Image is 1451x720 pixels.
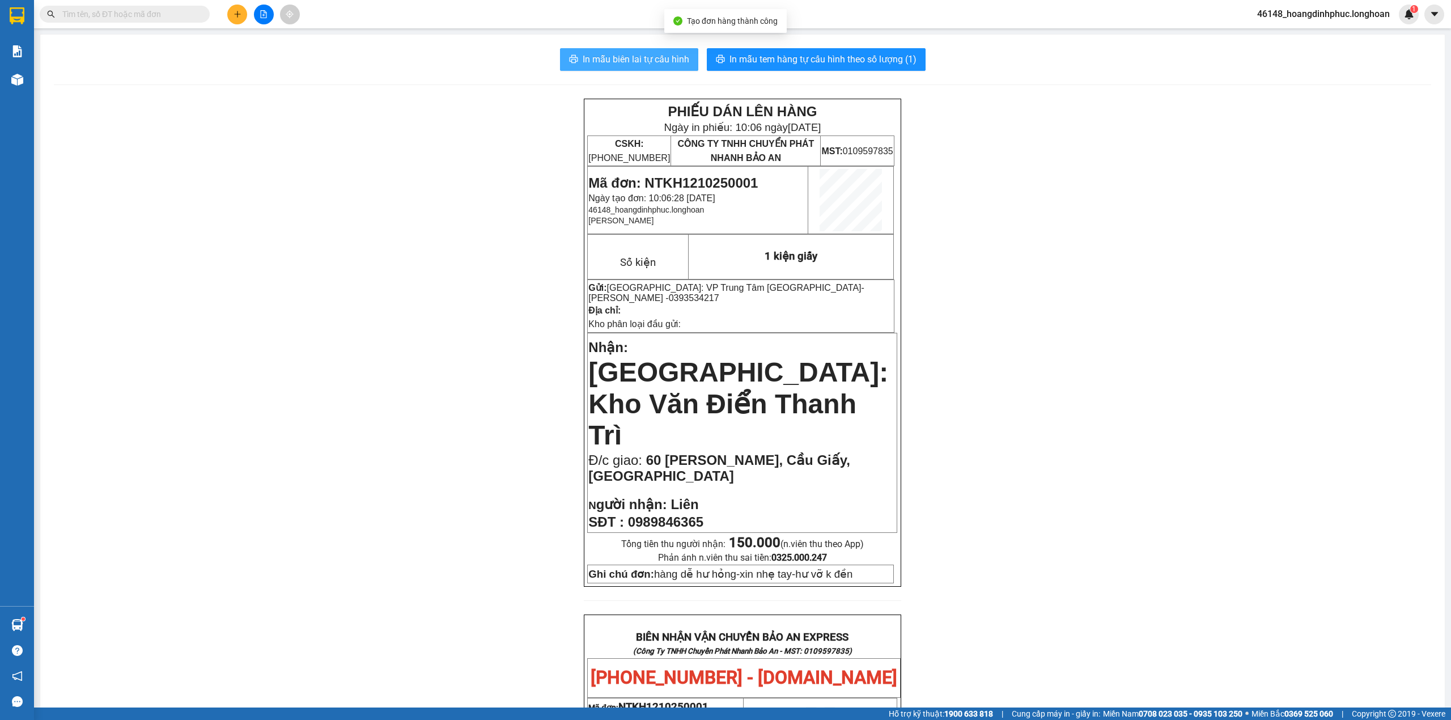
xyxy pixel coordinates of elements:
[560,48,698,71] button: printerIn mẫu biên lai tự cấu hình
[583,52,689,66] span: In mẫu biên lai tự cấu hình
[254,5,274,24] button: file-add
[620,256,656,269] span: Số kiện
[1404,9,1414,19] img: icon-new-feature
[771,552,827,563] strong: 0325.000.247
[1251,708,1333,720] span: Miền Bắc
[588,293,719,303] span: [PERSON_NAME] -
[607,283,862,293] span: [GEOGRAPHIC_DATA]: VP Trung Tâm [GEOGRAPHIC_DATA]
[671,497,698,512] span: Liên
[1139,709,1242,718] strong: 0708 023 035 - 0935 103 250
[729,535,780,550] strong: 150.000
[1424,5,1444,24] button: caret-down
[227,5,247,24] button: plus
[5,69,174,84] span: Mã đơn: NTKH1110250001
[889,708,993,720] span: Hỗ trợ kỹ thuật:
[11,619,23,631] img: warehouse-icon
[588,283,864,303] span: -
[22,617,25,621] sup: 1
[729,52,917,66] span: In mẫu tem hàng tự cấu hình theo số lượng (1)
[62,8,196,20] input: Tìm tên, số ĐT hoặc mã đơn
[11,45,23,57] img: solution-icon
[618,701,708,713] span: NTKH1210250001
[31,39,60,48] strong: CSKH:
[569,54,578,65] span: printer
[588,193,715,203] span: Ngày tạo đơn: 10:06:28 [DATE]
[1342,708,1343,720] span: |
[1410,5,1418,13] sup: 1
[588,306,621,315] strong: Địa chỉ:
[588,568,852,580] span: hàng dễ hư hỏng-xin nhẹ tay-hư vỡ k đền
[12,645,23,656] span: question-circle
[286,10,294,18] span: aim
[628,514,703,530] span: 0989846365
[588,283,606,293] strong: Gửi:
[90,39,226,59] span: CÔNG TY TNHH CHUYỂN PHÁT NHANH BẢO AN
[588,205,704,214] span: 46148_hoangdinhphuc.longhoan
[80,5,229,20] strong: PHIẾU DÁN LÊN HÀNG
[668,104,817,119] strong: PHIẾU DÁN LÊN HÀNG
[588,319,681,329] span: Kho phân loại đầu gửi:
[636,631,848,643] strong: BIÊN NHẬN VẬN CHUYỂN BẢO AN EXPRESS
[588,216,654,225] span: [PERSON_NAME]
[821,146,893,156] span: 0109597835
[588,452,850,484] span: 60 [PERSON_NAME], Cầu Giấy, [GEOGRAPHIC_DATA]
[673,16,682,26] span: check-circle
[596,497,667,512] span: gười nhận:
[1248,7,1399,21] span: 46148_hoangdinhphuc.longhoan
[280,5,300,24] button: aim
[588,452,646,468] span: Đ/c giao:
[1388,710,1396,718] span: copyright
[633,647,852,655] strong: (Công Ty TNHH Chuyển Phát Nhanh Bảo An - MST: 0109597835)
[1012,708,1100,720] span: Cung cấp máy in - giấy in:
[1103,708,1242,720] span: Miền Nam
[687,16,778,26] span: Tạo đơn hàng thành công
[664,121,821,133] span: Ngày in phiếu: 10:06 ngày
[1245,711,1249,716] span: ⚪️
[10,7,24,24] img: logo-vxr
[588,340,628,355] span: Nhận:
[944,709,993,718] strong: 1900 633 818
[729,539,864,549] span: (n.viên thu theo App)
[788,121,821,133] span: [DATE]
[47,10,55,18] span: search
[1284,709,1333,718] strong: 0369 525 060
[588,499,667,511] strong: N
[588,139,670,163] span: [PHONE_NUMBER]
[12,671,23,681] span: notification
[1412,5,1416,13] span: 1
[11,74,23,86] img: warehouse-icon
[76,23,233,35] span: Ngày in phiếu: 14:51 ngày
[669,293,719,303] span: 0393534217
[1002,708,1003,720] span: |
[588,514,624,530] strong: SĐT :
[821,146,842,156] strong: MST:
[716,54,725,65] span: printer
[707,48,926,71] button: printerIn mẫu tem hàng tự cấu hình theo số lượng (1)
[12,696,23,707] span: message
[260,10,268,18] span: file-add
[234,10,241,18] span: plus
[588,568,654,580] strong: Ghi chú đơn:
[5,39,86,58] span: [PHONE_NUMBER]
[615,139,644,149] strong: CSKH:
[1429,9,1440,19] span: caret-down
[588,175,758,190] span: Mã đơn: NTKH1210250001
[588,703,708,712] span: Mã đơn:
[621,539,864,549] span: Tổng tiền thu người nhận:
[588,357,888,450] span: [GEOGRAPHIC_DATA]: Kho Văn Điển Thanh Trì
[658,552,827,563] span: Phản ánh n.viên thu sai tiền:
[591,667,897,688] span: [PHONE_NUMBER] - [DOMAIN_NAME]
[677,139,814,163] span: CÔNG TY TNHH CHUYỂN PHÁT NHANH BẢO AN
[765,250,817,262] span: 1 kiện giấy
